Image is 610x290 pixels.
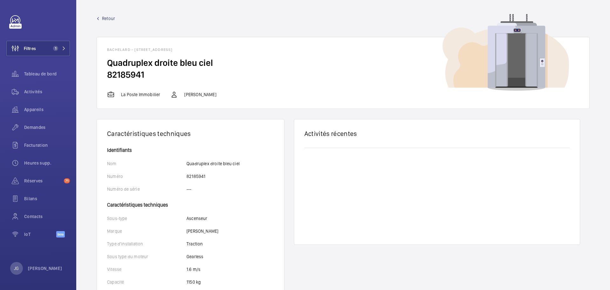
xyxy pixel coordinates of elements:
[24,45,36,52] span: Filtres
[186,253,203,260] p: Gearless
[186,228,218,234] p: [PERSON_NAME]
[121,91,160,98] p: La Poste Immobilier
[56,231,65,237] span: Beta
[24,124,70,131] span: Demandes
[107,266,186,272] p: Vitesse
[186,266,200,272] p: 1.6 m/s
[64,178,70,183] span: 71
[28,265,62,272] p: [PERSON_NAME]
[184,91,216,98] p: [PERSON_NAME]
[24,195,70,202] span: Bilans
[53,46,58,51] span: 1
[14,265,19,272] p: JG
[107,253,186,260] p: Sous type du moteur
[107,279,186,285] p: Capacité
[107,69,579,81] h2: 82185941
[107,148,274,153] h4: Identifiants
[107,215,186,222] p: Sous-type
[102,15,115,22] span: Retour
[24,213,70,220] span: Contacts
[107,186,186,192] p: Numéro de série
[304,130,570,138] h2: Activités récentes
[24,71,70,77] span: Tableau de bord
[186,279,201,285] p: 1150 kg
[24,160,70,166] span: Heures supp.
[24,231,56,237] span: IoT
[107,57,579,69] h2: Quadruplex droite bleu ciel
[186,160,240,167] p: Quadruplex droite bleu ciel
[186,186,192,192] p: ---
[24,178,61,184] span: Réserves
[107,241,186,247] p: Type d'installation
[186,241,203,247] p: Traction
[443,14,569,91] img: device image
[107,47,579,52] h1: Bachelard - [STREET_ADDRESS]
[107,160,186,167] p: Nom
[107,199,274,208] h4: Caractéristiques techniques
[186,173,205,180] p: 82185941
[24,88,70,95] span: Activités
[107,228,186,234] p: Marque
[107,173,186,180] p: Numéro
[6,41,70,56] button: Filtres1
[107,130,274,138] h1: Caractéristiques techniques
[24,106,70,113] span: Appareils
[24,142,70,148] span: Facturation
[186,215,207,222] p: Ascenseur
